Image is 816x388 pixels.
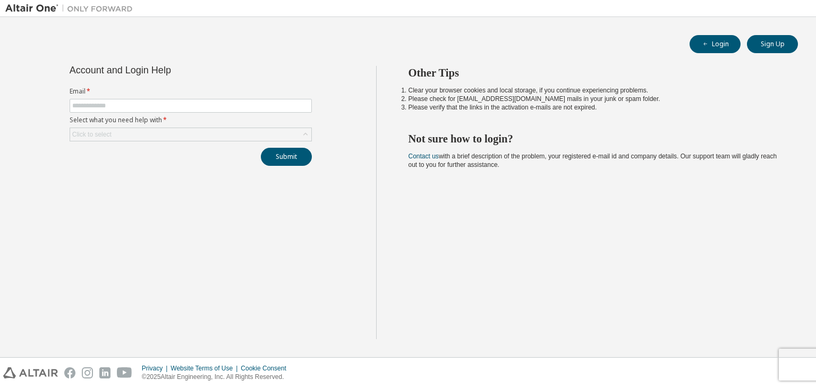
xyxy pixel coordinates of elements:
li: Please check for [EMAIL_ADDRESS][DOMAIN_NAME] mails in your junk or spam folder. [409,95,779,103]
h2: Not sure how to login? [409,132,779,146]
label: Select what you need help with [70,116,312,124]
li: Please verify that the links in the activation e-mails are not expired. [409,103,779,112]
p: © 2025 Altair Engineering, Inc. All Rights Reserved. [142,373,293,382]
h2: Other Tips [409,66,779,80]
div: Click to select [70,128,311,141]
img: instagram.svg [82,367,93,378]
div: Privacy [142,364,171,373]
div: Website Terms of Use [171,364,241,373]
div: Cookie Consent [241,364,292,373]
button: Sign Up [747,35,798,53]
li: Clear your browser cookies and local storage, if you continue experiencing problems. [409,86,779,95]
button: Submit [261,148,312,166]
button: Login [690,35,741,53]
img: Altair One [5,3,138,14]
img: facebook.svg [64,367,75,378]
img: linkedin.svg [99,367,110,378]
img: altair_logo.svg [3,367,58,378]
div: Click to select [72,130,112,139]
label: Email [70,87,312,96]
span: with a brief description of the problem, your registered e-mail id and company details. Our suppo... [409,153,777,168]
a: Contact us [409,153,439,160]
div: Account and Login Help [70,66,263,74]
img: youtube.svg [117,367,132,378]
